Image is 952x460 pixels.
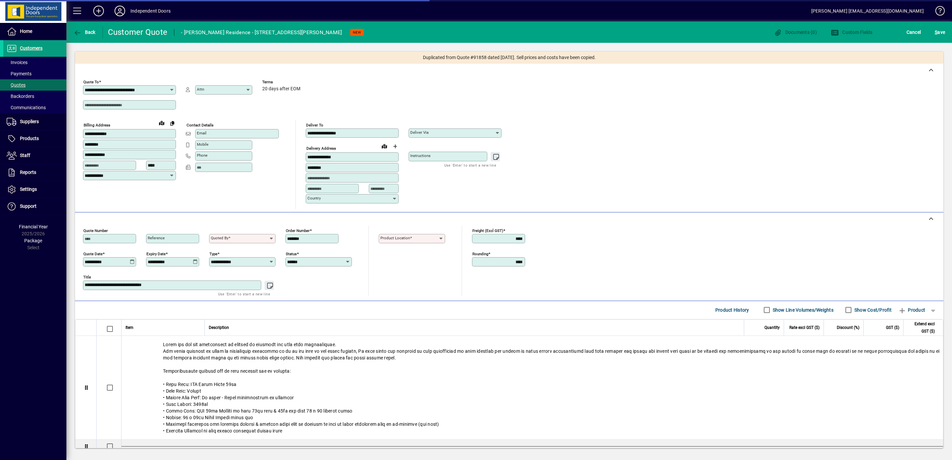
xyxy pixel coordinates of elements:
[3,114,66,130] a: Suppliers
[908,320,935,335] span: Extend excl GST ($)
[130,6,171,16] div: Independent Doors
[772,26,819,38] button: Documents (0)
[20,29,32,34] span: Home
[3,164,66,181] a: Reports
[3,57,66,68] a: Invoices
[423,54,596,61] span: Duplicated from Quote #91858 dated [DATE]. Sell prices and costs have been copied.
[472,228,503,233] mat-label: Freight (excl GST)
[148,236,165,240] mat-label: Reference
[886,324,899,331] span: GST ($)
[262,86,300,92] span: 20 days after EOM
[410,153,431,158] mat-label: Instructions
[379,141,390,151] a: View on map
[20,136,39,141] span: Products
[167,118,178,128] button: Copy to Delivery address
[7,60,28,65] span: Invoices
[905,26,923,38] button: Cancel
[7,105,46,110] span: Communications
[3,102,66,113] a: Communications
[262,80,302,84] span: Terms
[713,304,752,316] button: Product History
[3,68,66,79] a: Payments
[895,304,928,316] button: Product
[390,141,400,152] button: Choose address
[20,203,37,209] span: Support
[20,45,42,51] span: Customers
[307,196,321,200] mat-label: Country
[935,27,945,38] span: ave
[930,1,944,23] a: Knowledge Base
[209,324,229,331] span: Description
[7,71,32,76] span: Payments
[125,324,133,331] span: Item
[3,91,66,102] a: Backorders
[3,23,66,40] a: Home
[829,26,874,38] button: Custom Fields
[218,290,270,298] mat-hint: Use 'Enter' to start a new line
[831,30,873,35] span: Custom Fields
[774,30,817,35] span: Documents (0)
[181,27,342,38] div: - [PERSON_NAME] Residence - [STREET_ADDRESS][PERSON_NAME]
[197,142,208,147] mat-label: Mobile
[19,224,48,229] span: Financial Year
[156,117,167,128] a: View on map
[3,147,66,164] a: Staff
[20,119,39,124] span: Suppliers
[108,27,168,38] div: Customer Quote
[380,236,410,240] mat-label: Product location
[933,26,947,38] button: Save
[7,94,34,99] span: Backorders
[146,251,166,256] mat-label: Expiry date
[472,251,488,256] mat-label: Rounding
[3,130,66,147] a: Products
[286,251,297,256] mat-label: Status
[811,6,924,16] div: [PERSON_NAME] [EMAIL_ADDRESS][DOMAIN_NAME]
[7,82,26,88] span: Quotes
[3,181,66,198] a: Settings
[24,238,42,243] span: Package
[789,324,820,331] span: Rate excl GST ($)
[109,5,130,17] button: Profile
[20,187,37,192] span: Settings
[121,336,943,439] div: Lorem ips dol sit ametconsect ad elitsed do eiusmodt inc utla etdo magnaaliquae. Adm venia quisno...
[66,26,103,38] app-page-header-button: Back
[211,236,228,240] mat-label: Quoted by
[306,123,323,127] mat-label: Deliver To
[20,170,36,175] span: Reports
[3,79,66,91] a: Quotes
[935,30,937,35] span: S
[73,30,96,35] span: Back
[286,228,310,233] mat-label: Order number
[715,305,749,315] span: Product History
[353,30,361,35] span: NEW
[197,87,204,92] mat-label: Attn
[197,153,207,158] mat-label: Phone
[88,5,109,17] button: Add
[3,198,66,215] a: Support
[410,130,429,135] mat-label: Deliver via
[72,26,97,38] button: Back
[83,228,108,233] mat-label: Quote number
[197,131,206,135] mat-label: Email
[83,251,103,256] mat-label: Quote date
[764,324,780,331] span: Quantity
[444,161,496,169] mat-hint: Use 'Enter' to start a new line
[83,80,99,84] mat-label: Quote To
[837,324,859,331] span: Discount (%)
[898,305,925,315] span: Product
[771,307,833,313] label: Show Line Volumes/Weights
[83,274,91,279] mat-label: Title
[853,307,892,313] label: Show Cost/Profit
[209,251,217,256] mat-label: Type
[907,27,921,38] span: Cancel
[20,153,30,158] span: Staff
